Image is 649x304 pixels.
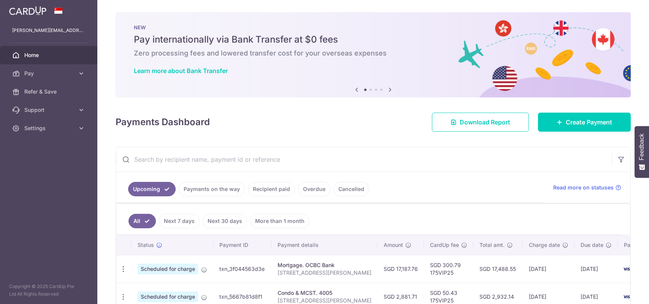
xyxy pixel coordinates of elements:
[460,118,510,127] span: Download Report
[12,27,85,34] p: [PERSON_NAME][EMAIL_ADDRESS][DOMAIN_NAME]
[213,235,271,255] th: Payment ID
[24,124,75,132] span: Settings
[432,113,529,132] a: Download Report
[473,255,523,283] td: SGD 17,488.55
[138,241,154,249] span: Status
[278,261,371,269] div: Mortgage. OCBC Bank
[574,255,618,283] td: [DATE]
[179,182,245,196] a: Payments on the way
[159,214,200,228] a: Next 7 days
[620,264,635,274] img: Bank Card
[134,49,613,58] h6: Zero processing fees and lowered transfer cost for your overseas expenses
[278,289,371,297] div: Condo & MCST. 4005
[250,214,309,228] a: More than 1 month
[581,241,603,249] span: Due date
[538,113,631,132] a: Create Payment
[116,12,631,97] img: Bank transfer banner
[24,88,75,95] span: Refer & Save
[553,184,614,191] span: Read more on statuses
[378,255,424,283] td: SGD 17,187.76
[298,182,330,196] a: Overdue
[129,214,156,228] a: All
[24,106,75,114] span: Support
[128,182,176,196] a: Upcoming
[553,184,621,191] a: Read more on statuses
[430,241,459,249] span: CardUp fee
[635,126,649,178] button: Feedback - Show survey
[138,291,198,302] span: Scheduled for charge
[203,214,247,228] a: Next 30 days
[638,134,645,160] span: Feedback
[116,147,612,172] input: Search by recipient name, payment id or reference
[116,115,210,129] h4: Payments Dashboard
[134,67,228,75] a: Learn more about Bank Transfer
[134,33,613,46] h5: Pay internationally via Bank Transfer at $0 fees
[213,255,271,283] td: txn_3f044563d3e
[271,235,378,255] th: Payment details
[138,264,198,274] span: Scheduled for charge
[248,182,295,196] a: Recipient paid
[529,241,560,249] span: Charge date
[278,269,371,277] p: [STREET_ADDRESS][PERSON_NAME]
[523,255,574,283] td: [DATE]
[384,241,403,249] span: Amount
[333,182,369,196] a: Cancelled
[24,51,75,59] span: Home
[566,118,612,127] span: Create Payment
[620,292,635,301] img: Bank Card
[9,6,46,15] img: CardUp
[479,241,505,249] span: Total amt.
[24,70,75,77] span: Pay
[424,255,473,283] td: SGD 300.79 175VIP25
[134,24,613,30] p: NEW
